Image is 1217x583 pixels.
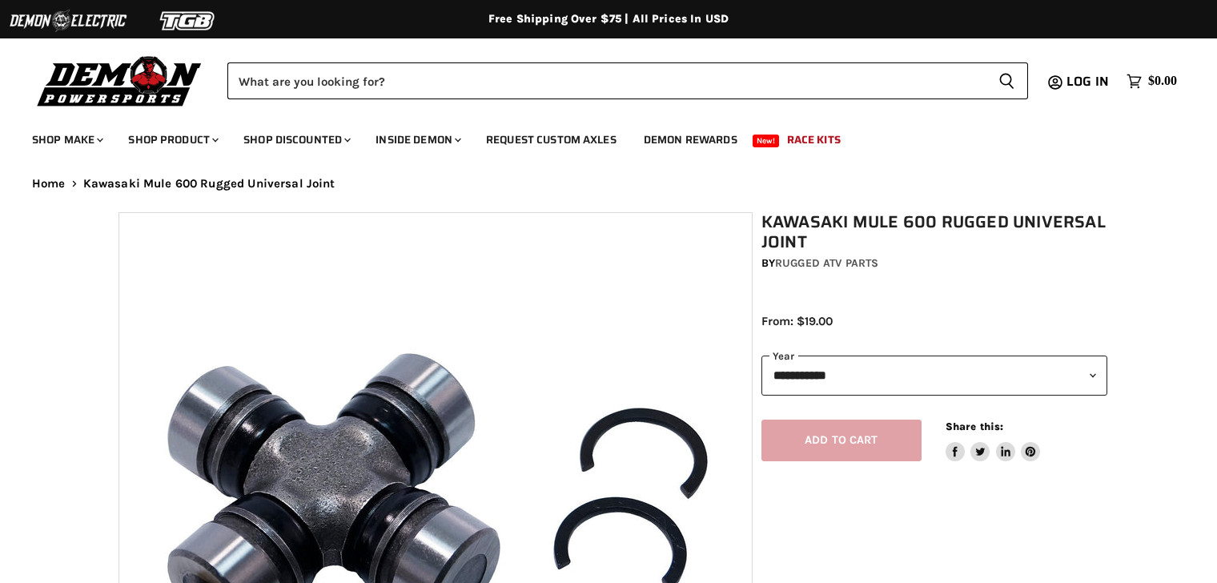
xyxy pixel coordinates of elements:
form: Product [227,62,1028,99]
a: Shop Product [116,123,228,156]
ul: Main menu [20,117,1173,156]
div: by [761,255,1107,272]
h1: Kawasaki Mule 600 Rugged Universal Joint [761,212,1107,252]
input: Search [227,62,986,99]
select: year [761,356,1107,395]
a: Request Custom Axles [474,123,629,156]
button: Search [986,62,1028,99]
aside: Share this: [946,420,1041,462]
a: Rugged ATV Parts [775,256,878,270]
img: Demon Powersports [32,52,207,109]
a: Shop Discounted [231,123,360,156]
a: Inside Demon [363,123,471,156]
a: Demon Rewards [632,123,749,156]
span: $0.00 [1148,74,1177,89]
a: Race Kits [775,123,853,156]
img: Demon Electric Logo 2 [8,6,128,36]
img: TGB Logo 2 [128,6,248,36]
span: New! [753,135,780,147]
span: From: $19.00 [761,314,833,328]
a: $0.00 [1119,70,1185,93]
span: Kawasaki Mule 600 Rugged Universal Joint [83,177,335,191]
span: Log in [1066,71,1109,91]
a: Home [32,177,66,191]
span: Share this: [946,420,1003,432]
a: Shop Make [20,123,113,156]
a: Log in [1059,74,1119,89]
